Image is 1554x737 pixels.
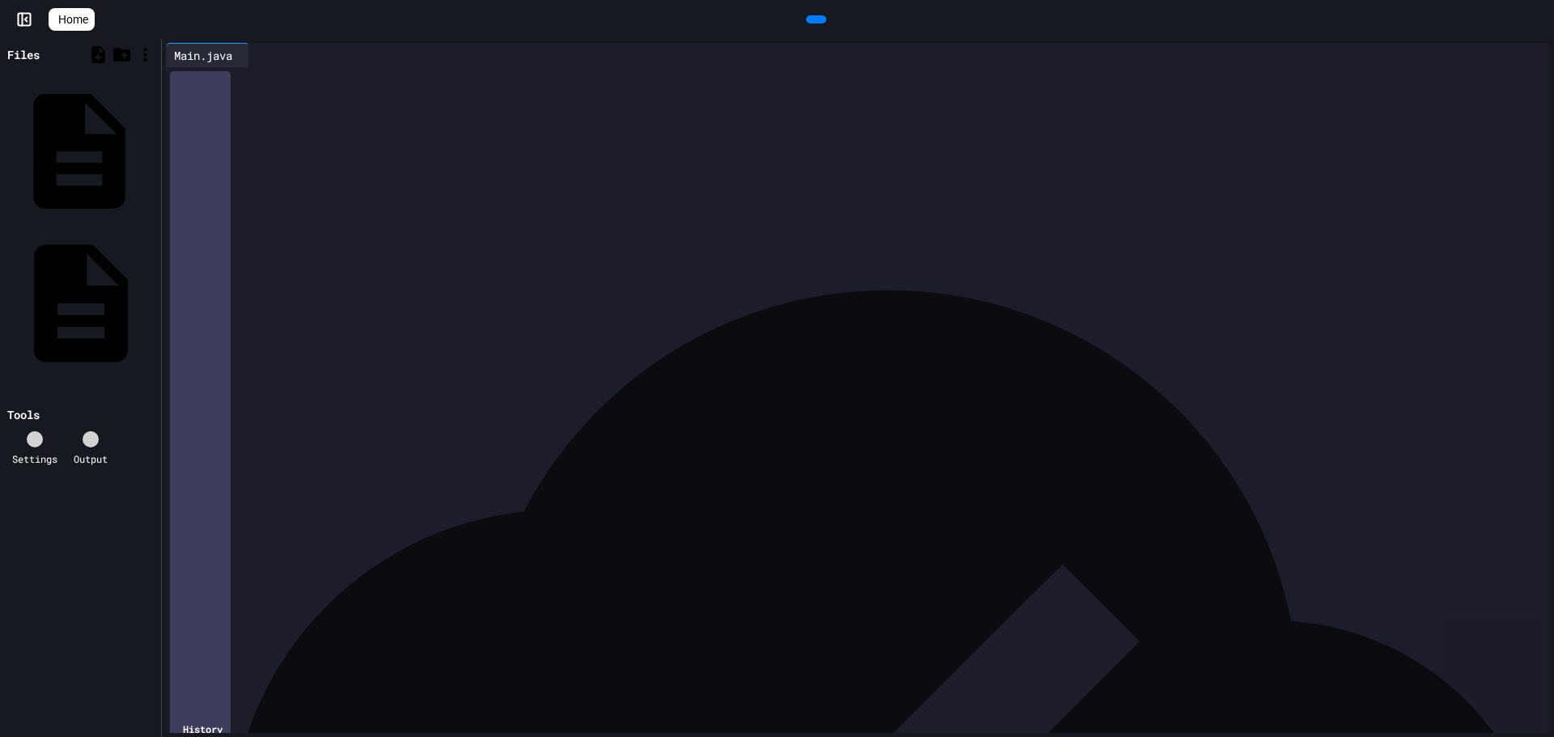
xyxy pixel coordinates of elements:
div: Output [74,451,108,466]
div: Tools [7,406,40,423]
a: Home [49,8,95,31]
div: Main.java [166,43,249,67]
div: Main.java [166,47,240,64]
span: Home [58,11,88,28]
div: Files [7,46,40,63]
div: Settings [12,451,57,466]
